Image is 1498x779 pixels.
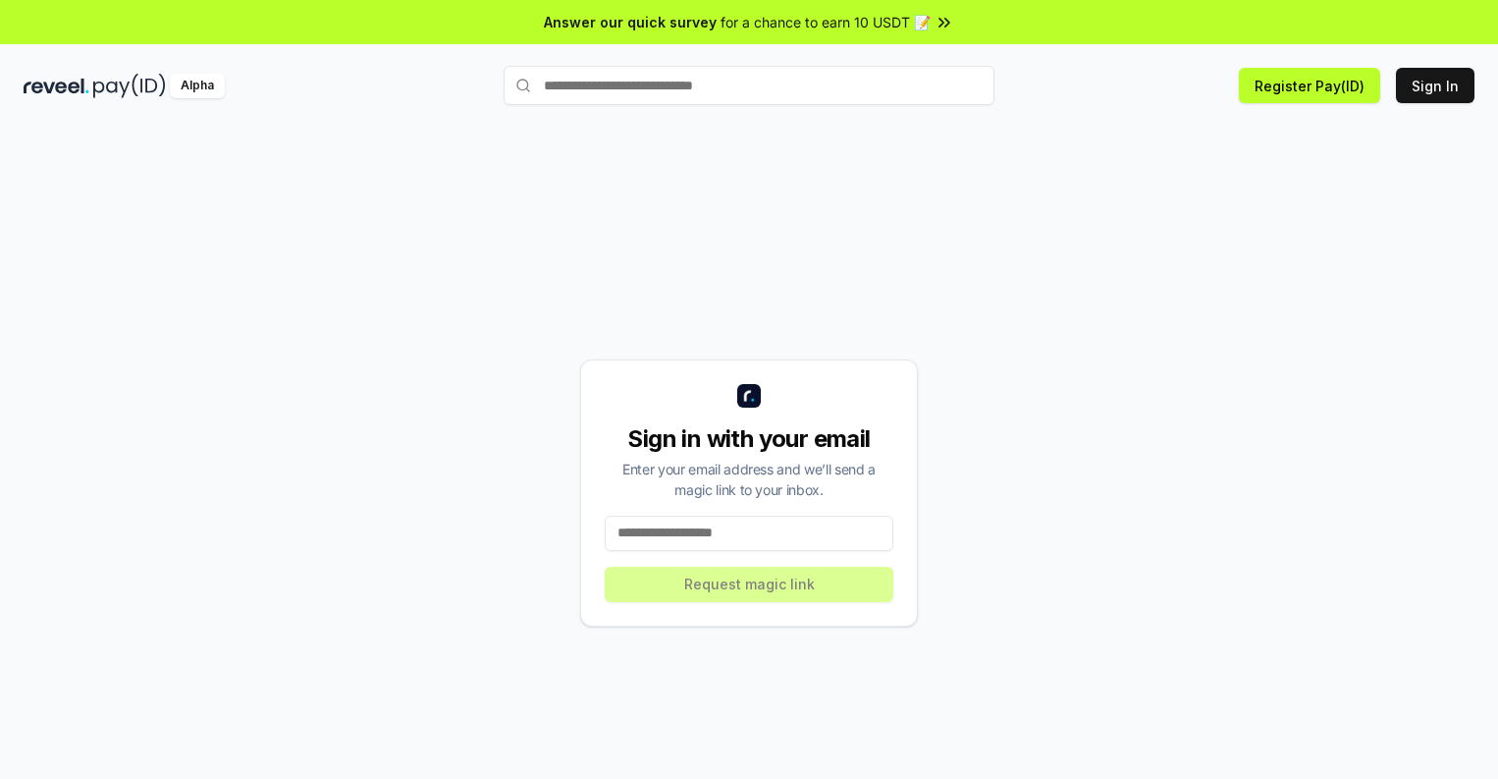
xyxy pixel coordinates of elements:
img: pay_id [93,74,166,98]
button: Register Pay(ID) [1239,68,1380,103]
img: logo_small [737,384,761,408]
div: Alpha [170,74,225,98]
div: Sign in with your email [605,423,893,455]
span: for a chance to earn 10 USDT 📝 [721,12,931,32]
button: Sign In [1396,68,1474,103]
img: reveel_dark [24,74,89,98]
div: Enter your email address and we’ll send a magic link to your inbox. [605,459,893,500]
span: Answer our quick survey [544,12,717,32]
